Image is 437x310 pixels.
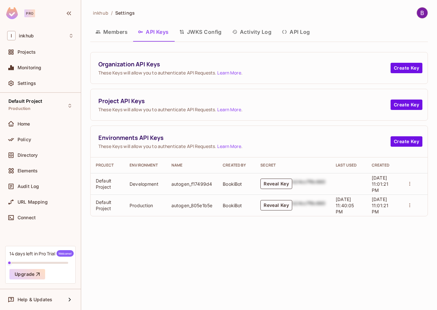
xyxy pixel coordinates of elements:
[124,195,166,216] td: Production
[217,106,241,113] a: Learn More
[18,215,36,220] span: Connect
[166,195,218,216] td: autogen_805e1b5e
[18,121,30,127] span: Home
[9,269,45,279] button: Upgrade
[98,60,391,68] span: Organization API Keys
[90,24,133,40] button: Members
[391,63,422,73] button: Create Key
[166,173,218,195] td: autogen_f17499d4
[405,179,414,188] button: actions
[372,163,395,168] div: Created
[391,136,422,147] button: Create Key
[9,250,74,257] div: 14 days left in Pro Trial
[91,173,124,195] td: Default Project
[171,163,212,168] div: Name
[260,179,292,189] button: Reveal Key
[96,163,119,168] div: Project
[18,137,31,142] span: Policy
[18,297,52,302] span: Help & Updates
[217,70,241,76] a: Learn More
[405,201,414,210] button: actions
[217,143,241,149] a: Learn More
[98,134,391,142] span: Environments API Keys
[223,163,250,168] div: Created By
[18,184,39,189] span: Audit Log
[336,196,354,214] span: [DATE] 11:40:05 PM
[292,200,325,210] div: b24cc7f8c660
[227,24,277,40] button: Activity Log
[98,143,391,149] span: These Keys will allow you to authenticate API Requests. .
[93,10,108,16] span: inkhub
[19,33,34,38] span: Workspace: inkhub
[218,173,255,195] td: BookiBot
[260,200,292,210] button: Reveal Key
[18,153,38,158] span: Directory
[218,195,255,216] td: BookiBot
[56,250,74,257] span: Welcome!
[133,24,174,40] button: API Keys
[111,10,113,16] li: /
[98,106,391,113] span: These Keys will allow you to authenticate API Requests. .
[18,81,36,86] span: Settings
[18,65,42,70] span: Monitoring
[277,24,315,40] button: API Log
[8,106,31,111] span: Production
[130,163,161,168] div: Environment
[115,10,135,16] span: Settings
[91,195,124,216] td: Default Project
[391,100,422,110] button: Create Key
[6,7,18,19] img: SReyMgAAAABJRU5ErkJggg==
[18,199,48,205] span: URL Mapping
[372,175,388,193] span: [DATE] 11:01:21 PM
[174,24,227,40] button: JWKS Config
[18,168,38,173] span: Elements
[8,99,42,104] span: Default Project
[18,49,36,55] span: Projects
[336,163,361,168] div: Last Used
[98,70,391,76] span: These Keys will allow you to authenticate API Requests. .
[260,163,325,168] div: Secret
[124,173,166,195] td: Development
[24,9,35,17] div: Pro
[7,31,16,40] span: I
[417,7,428,18] img: BookiBot
[372,196,388,214] span: [DATE] 11:01:21 PM
[98,97,391,105] span: Project API Keys
[292,179,325,189] div: b24cc7f8c660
